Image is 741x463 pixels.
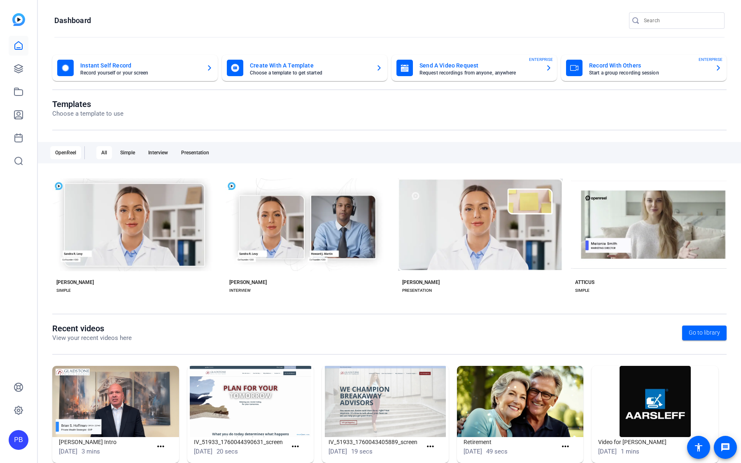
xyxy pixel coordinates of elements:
[56,279,94,286] div: [PERSON_NAME]
[402,279,440,286] div: [PERSON_NAME]
[59,437,152,447] h1: [PERSON_NAME] Intro
[143,146,173,159] div: Interview
[176,146,214,159] div: Presentation
[425,442,436,452] mat-icon: more_horiz
[720,442,730,452] mat-icon: message
[194,448,212,455] span: [DATE]
[229,279,267,286] div: [PERSON_NAME]
[457,366,584,437] img: Retirement
[80,70,200,75] mat-card-subtitle: Record yourself or your screen
[156,442,166,452] mat-icon: more_horiz
[187,366,314,437] img: IV_51933_1760044390631_screen
[52,55,218,81] button: Instant Self RecordRecord yourself or your screen
[52,99,123,109] h1: Templates
[464,437,557,447] h1: Retirement
[96,146,112,159] div: All
[217,448,238,455] span: 20 secs
[589,70,708,75] mat-card-subtitle: Start a group recording session
[322,366,449,437] img: IV_51933_1760043405889_screen
[54,16,91,26] h1: Dashboard
[464,448,482,455] span: [DATE]
[486,448,508,455] span: 49 secs
[561,55,727,81] button: Record With OthersStart a group recording sessionENTERPRISE
[80,60,200,70] mat-card-title: Instant Self Record
[229,287,251,294] div: INTERVIEW
[402,287,432,294] div: PRESENTATION
[560,442,571,452] mat-icon: more_horiz
[82,448,100,455] span: 3 mins
[689,328,720,337] span: Go to library
[56,287,71,294] div: SIMPLE
[52,366,179,437] img: Brian Hoffman Intro
[621,448,639,455] span: 1 mins
[592,366,718,437] img: Video for Therese
[644,16,718,26] input: Search
[59,448,77,455] span: [DATE]
[250,60,369,70] mat-card-title: Create With A Template
[222,55,387,81] button: Create With A TemplateChoose a template to get started
[115,146,140,159] div: Simple
[419,70,539,75] mat-card-subtitle: Request recordings from anyone, anywhere
[589,60,708,70] mat-card-title: Record With Others
[694,442,704,452] mat-icon: accessibility
[575,287,590,294] div: SIMPLE
[9,430,28,450] div: PB
[529,56,553,63] span: ENTERPRISE
[52,109,123,119] p: Choose a template to use
[699,56,722,63] span: ENTERPRISE
[290,442,301,452] mat-icon: more_horiz
[250,70,369,75] mat-card-subtitle: Choose a template to get started
[419,60,539,70] mat-card-title: Send A Video Request
[50,146,81,159] div: OpenReel
[194,437,287,447] h1: IV_51933_1760044390631_screen
[329,448,347,455] span: [DATE]
[351,448,373,455] span: 19 secs
[682,326,727,340] a: Go to library
[52,333,132,343] p: View your recent videos here
[391,55,557,81] button: Send A Video RequestRequest recordings from anyone, anywhereENTERPRISE
[12,13,25,26] img: blue-gradient.svg
[52,323,132,333] h1: Recent videos
[575,279,594,286] div: ATTICUS
[598,437,692,447] h1: Video for [PERSON_NAME]
[598,448,617,455] span: [DATE]
[329,437,422,447] h1: IV_51933_1760043405889_screen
